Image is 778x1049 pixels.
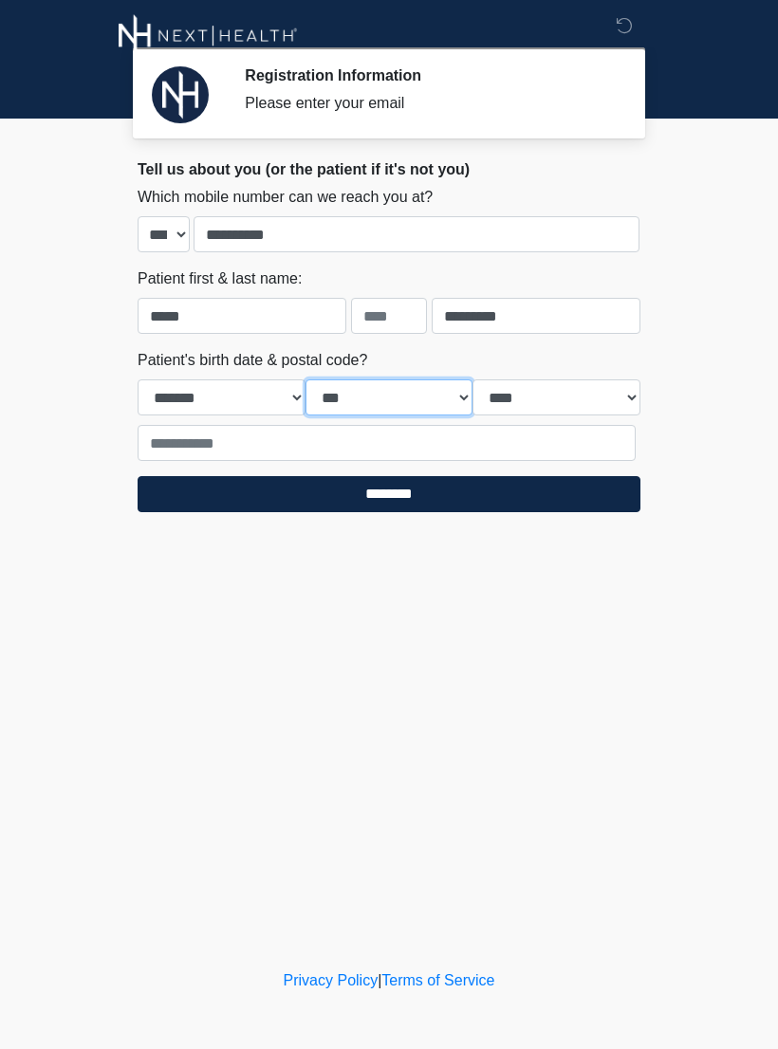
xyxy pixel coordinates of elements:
[245,66,612,84] h2: Registration Information
[152,66,209,123] img: Agent Avatar
[378,972,381,988] a: |
[119,14,298,57] img: Next-Health Montecito Logo
[245,92,612,115] div: Please enter your email
[138,267,302,290] label: Patient first & last name:
[138,186,433,209] label: Which mobile number can we reach you at?
[138,349,367,372] label: Patient's birth date & postal code?
[381,972,494,988] a: Terms of Service
[138,160,640,178] h2: Tell us about you (or the patient if it's not you)
[284,972,379,988] a: Privacy Policy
